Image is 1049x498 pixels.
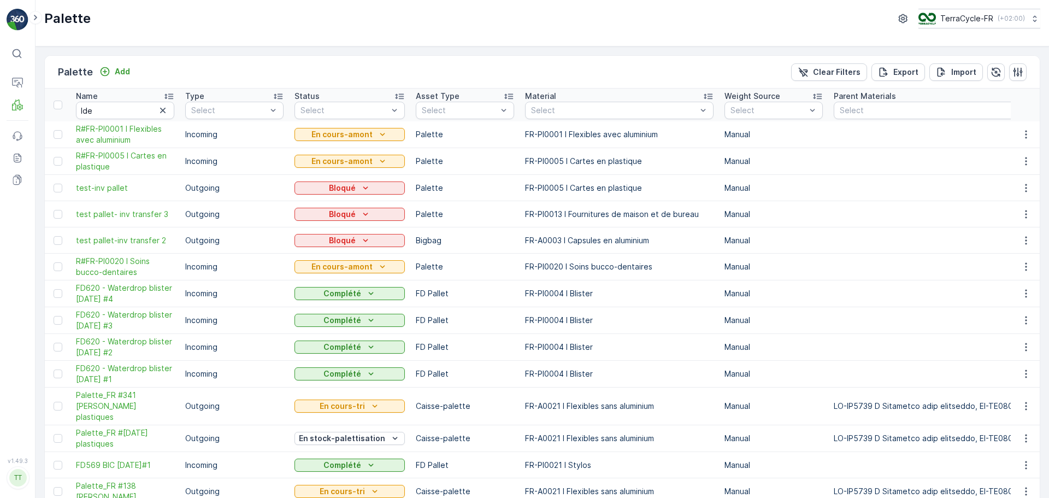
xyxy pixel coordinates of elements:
p: Select [531,105,697,116]
p: ( +02:00 ) [998,14,1025,23]
td: FR-PI0005 I Cartes en plastique [520,175,719,201]
a: FD620 - Waterdrop blister 05.03.2025 #4 [76,283,174,304]
div: Toggle Row Selected [54,370,62,378]
p: Select [422,105,497,116]
p: Complété [323,460,361,471]
p: Select [191,105,267,116]
div: TT [9,469,27,487]
span: Palette_FR #[DATE] plastiques [76,427,174,449]
span: Palette_FR #341 [PERSON_NAME] plastiques [76,390,174,423]
td: Manual [719,307,828,334]
td: Manual [719,254,828,280]
button: En cours-amont [294,155,405,168]
p: En stock-palettisation [299,433,385,444]
td: Manual [719,334,828,361]
a: Palette_FR #339 AD plastiques [76,427,174,449]
a: FD569 BIC 23.01.2025#1 [76,460,174,471]
button: Bloqué [294,208,405,221]
td: Palette [410,201,520,227]
div: Toggle Row Selected [54,184,62,192]
td: FR-PI0004 I Blister [520,280,719,307]
p: Status [294,91,320,102]
div: Toggle Row Selected [54,402,62,411]
td: FR-A0003 I Capsules en aluminium [520,227,719,254]
td: Outgoing [180,201,289,227]
p: Bloqué [329,235,356,246]
button: Export [871,63,925,81]
td: Caisse-palette [410,425,520,452]
td: Manual [719,121,828,148]
button: En cours-amont [294,128,405,141]
td: Manual [719,175,828,201]
p: Clear Filters [813,67,861,78]
button: Import [929,63,983,81]
p: En cours-amont [311,261,373,272]
td: FR-A0021 I Flexibles sans aluminium [520,425,719,452]
a: Palette_FR #341 Thomas plastiques [76,390,174,423]
p: Bloqué [329,209,356,220]
td: FR-PI0005 I Cartes en plastique [520,148,719,175]
td: FD Pallet [410,280,520,307]
span: FD620 - Waterdrop blister [DATE] #1 [76,363,174,385]
td: FR-PI0021 I Stylos [520,452,719,478]
td: FR-PI0020 I Soins bucco-dentaires [520,254,719,280]
p: Complété [323,288,361,299]
button: TerraCycle-FR(+02:00) [918,9,1040,28]
button: Complété [294,341,405,354]
div: Toggle Row Selected [54,130,62,139]
td: Incoming [180,334,289,361]
td: Manual [719,361,828,388]
button: Complété [294,287,405,300]
a: test pallet- inv transfer 3 [76,209,174,220]
td: Palette [410,175,520,201]
p: Add [115,66,130,77]
p: Complété [323,342,361,353]
td: Bigbag [410,227,520,254]
p: Export [893,67,918,78]
p: Material [525,91,556,102]
div: Toggle Row Selected [54,236,62,245]
p: Import [951,67,976,78]
p: Select [730,105,806,116]
button: Clear Filters [791,63,867,81]
p: Bloqué [329,183,356,194]
td: FR-PI0004 I Blister [520,307,719,334]
span: R#FR-PI0001 I Flexibles avec aluminium [76,124,174,145]
div: Toggle Row Selected [54,343,62,351]
p: Weight Source [724,91,780,102]
td: Caisse-palette [410,388,520,425]
td: FR-PI0001 I Flexibles avec aluminium [520,121,719,148]
td: FD Pallet [410,334,520,361]
span: FD620 - Waterdrop blister [DATE] #4 [76,283,174,304]
td: Manual [719,388,828,425]
p: Palette [58,65,93,80]
a: FD620 - Waterdrop blister 05.03.2025 #1 [76,363,174,385]
img: TC_H152nZO.png [918,13,936,25]
div: Toggle Row Selected [54,262,62,271]
button: Complété [294,314,405,327]
p: En cours-amont [311,129,373,140]
td: Incoming [180,307,289,334]
td: Manual [719,280,828,307]
td: Palette [410,121,520,148]
button: Add [95,65,134,78]
a: test-inv pallet [76,183,174,194]
td: Palette [410,254,520,280]
p: Asset Type [416,91,459,102]
a: FD620 - Waterdrop blister 05.03.2025 #2 [76,336,174,358]
a: R#FR-PI0005 I Cartes en plastique [76,150,174,172]
td: Manual [719,452,828,478]
td: Outgoing [180,425,289,452]
a: R#FR-PI0020 I Soins bucco-dentaires [76,256,174,278]
div: Toggle Row Selected [54,461,62,470]
td: Incoming [180,254,289,280]
div: Toggle Row Selected [54,487,62,496]
button: En cours-amont [294,260,405,273]
a: FD620 - Waterdrop blister 05.03.2025 #3 [76,309,174,331]
td: Incoming [180,121,289,148]
button: Complété [294,459,405,472]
